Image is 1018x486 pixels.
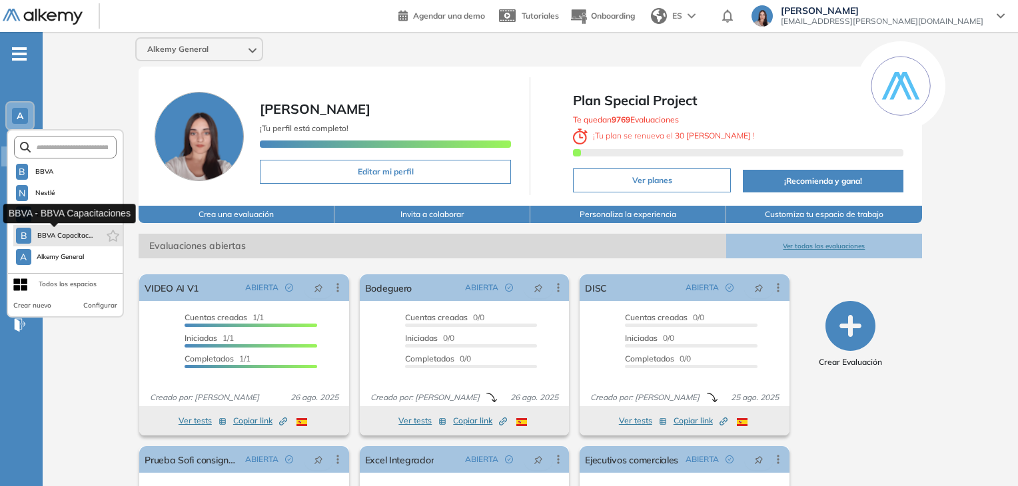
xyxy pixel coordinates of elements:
[573,91,903,111] span: Plan Special Project
[781,16,983,27] span: [EMAIL_ADDRESS][PERSON_NAME][DOMAIN_NAME]
[285,391,344,403] span: 26 ago. 2025
[405,333,454,343] span: 0/0
[20,252,27,262] span: A
[19,188,25,198] span: N
[651,8,667,24] img: world
[413,11,485,21] span: Agendar una demo
[737,418,748,426] img: ESP
[625,354,691,364] span: 0/0
[744,277,773,298] button: pushpin
[296,418,307,426] img: ESP
[453,415,507,427] span: Copiar link
[245,453,278,465] span: ABIERTA
[314,454,323,465] span: pushpin
[145,274,199,301] a: VIDEO AI V1
[534,282,543,293] span: pushpin
[573,128,588,144] img: clock-svg
[398,413,446,429] button: Ver tests
[145,391,264,403] span: Creado por: [PERSON_NAME]
[534,454,543,465] span: pushpin
[39,279,97,290] div: Todos los espacios
[245,282,278,294] span: ABIERTA
[570,2,635,31] button: Onboarding
[17,111,23,121] span: A
[37,252,85,262] span: Alkemy General
[726,284,734,292] span: check-circle
[585,391,705,403] span: Creado por: [PERSON_NAME]
[398,7,485,23] a: Agendar una demo
[726,206,922,223] button: Customiza tu espacio de trabajo
[365,274,412,301] a: Bodeguero
[674,413,728,429] button: Copiar link
[179,413,227,429] button: Ver tests
[139,234,726,258] span: Evaluaciones abiertas
[743,170,903,192] button: ¡Recomienda y gana!
[573,168,731,192] button: Ver planes
[37,230,93,241] span: BBVA Capacitac...
[505,391,564,403] span: 26 ago. 2025
[672,10,682,22] span: ES
[686,282,719,294] span: ABIERTA
[3,9,83,25] img: Logo
[465,453,498,465] span: ABIERTA
[781,5,983,16] span: [PERSON_NAME]
[453,413,507,429] button: Copiar link
[185,333,217,343] span: Iniciadas
[314,282,323,293] span: pushpin
[573,130,755,140] span: ¡ Tu plan se renueva el !
[285,455,293,463] span: check-circle
[819,356,882,368] span: Crear Evaluación
[744,449,773,470] button: pushpin
[19,166,25,177] span: B
[819,301,882,368] button: Crear Evaluación
[524,449,553,470] button: pushpin
[573,115,679,124] span: Te quedan Evaluaciones
[13,300,51,311] button: Crear nuevo
[233,415,287,427] span: Copiar link
[591,11,635,21] span: Onboarding
[365,391,485,403] span: Creado por: [PERSON_NAME]
[465,282,498,294] span: ABIERTA
[754,454,763,465] span: pushpin
[365,446,434,473] a: Excel Integrador
[260,123,348,133] span: ¡Tu perfil está completo!
[585,446,678,473] a: Ejecutivos comerciales
[505,284,513,292] span: check-circle
[619,413,667,429] button: Ver tests
[625,312,704,322] span: 0/0
[674,415,728,427] span: Copiar link
[522,11,559,21] span: Tutoriales
[185,354,234,364] span: Completados
[139,206,334,223] button: Crea una evaluación
[334,206,530,223] button: Invita a colaborar
[33,166,55,177] span: BBVA
[304,449,333,470] button: pushpin
[585,274,607,301] a: DISC
[625,333,658,343] span: Iniciadas
[524,277,553,298] button: pushpin
[405,312,484,322] span: 0/0
[516,418,527,426] img: ESP
[83,300,117,311] button: Configurar
[405,354,471,364] span: 0/0
[505,455,513,463] span: check-circle
[233,413,287,429] button: Copiar link
[405,312,468,322] span: Cuentas creadas
[625,333,674,343] span: 0/0
[405,333,438,343] span: Iniciadas
[21,230,27,241] span: B
[625,312,688,322] span: Cuentas creadas
[673,130,753,140] b: 30 [PERSON_NAME]
[405,354,454,364] span: Completados
[260,160,511,184] button: Editar mi perfil
[625,354,674,364] span: Completados
[612,115,630,124] b: 9769
[185,312,247,322] span: Cuentas creadas
[185,312,264,322] span: 1/1
[145,446,239,473] a: Prueba Sofi consigna larga
[688,13,696,19] img: arrow
[33,188,57,198] span: Nestlé
[726,234,922,258] button: Ver todas las evaluaciones
[530,206,726,223] button: Personaliza la experiencia
[260,101,370,117] span: [PERSON_NAME]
